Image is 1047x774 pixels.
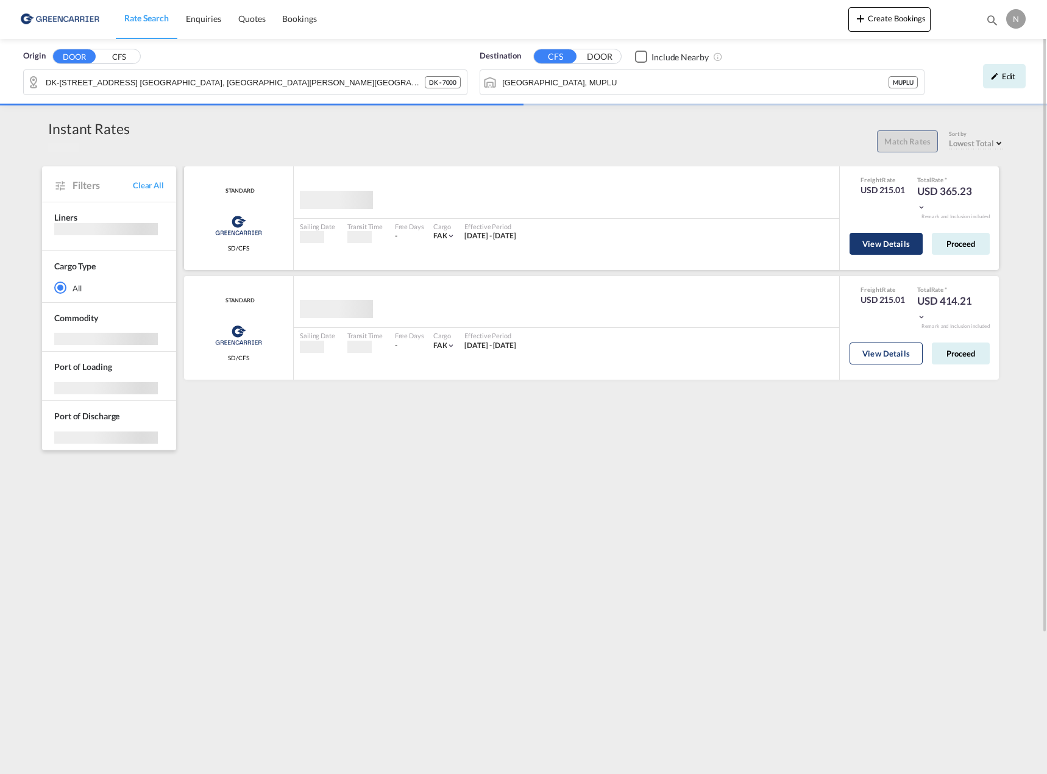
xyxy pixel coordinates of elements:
[447,232,455,240] md-icon: icon-chevron-down
[228,353,249,362] span: SD/CFS
[861,294,905,306] div: USD 215.01
[983,64,1026,88] div: icon-pencilEdit
[949,135,1005,149] md-select: Select: Lowest Total
[464,341,516,351] div: 01 Sep 2025 - 31 Oct 2025
[853,11,868,26] md-icon: icon-plus 400-fg
[949,138,994,148] span: Lowest Total
[395,231,397,241] div: -
[347,331,383,340] div: Transit Time
[917,285,978,294] div: Total Rate
[932,233,990,255] button: Proceed
[917,313,926,321] md-icon: icon-chevron-down
[222,187,254,195] span: STANDARD
[433,231,447,240] span: FAK
[861,176,905,184] div: Freight Rate
[447,341,455,350] md-icon: icon-chevron-down
[464,222,516,231] div: Effective Period
[54,411,119,421] span: Port of Discharge
[23,50,45,62] span: Origin
[395,341,397,351] div: -
[861,285,905,294] div: Freight Rate
[98,50,140,64] button: CFS
[949,130,1005,138] div: Sort by
[433,331,456,340] div: Cargo
[889,76,918,88] div: MUPLU
[48,119,130,138] div: Instant Rates
[861,184,905,196] div: USD 215.01
[943,176,947,183] span: Subject to Remarks
[282,13,316,24] span: Bookings
[222,187,254,195] div: Contract / Rate Agreement / Tariff / Spot Pricing Reference Number: STANDARD
[429,78,456,87] span: DK - 7000
[54,282,164,294] md-radio-button: All
[534,49,577,63] button: CFS
[433,341,447,350] span: FAK
[24,70,467,94] md-input-container: DK-7000, Boegeskov, Boerup, Bredstr. Lund, Bredstrup, Broendsted, Brovad, Christians, Egeskov, Eg...
[222,297,254,305] span: STANDARD
[850,233,923,255] button: View Details
[943,286,947,293] span: Subject to Remarks
[713,52,723,62] md-icon: Unchecked: Ignores neighbouring ports when fetching rates.Checked : Includes neighbouring ports w...
[395,331,424,340] div: Free Days
[917,203,926,211] md-icon: icon-chevron-down
[464,231,516,240] span: [DATE] - [DATE]
[300,331,335,340] div: Sailing Date
[848,7,931,32] button: icon-plus 400-fgCreate Bookings
[238,13,265,24] span: Quotes
[651,51,709,63] div: Include Nearby
[985,13,999,32] div: icon-magnify
[464,231,516,241] div: 01 Sep 2025 - 31 Oct 2025
[54,212,77,222] span: Liners
[635,50,709,63] md-checkbox: Checkbox No Ink
[54,260,96,272] div: Cargo Type
[222,297,254,305] div: Contract / Rate Agreement / Tariff / Spot Pricing Reference Number: STANDARD
[211,210,266,241] img: Greencarrier Consolidators
[124,13,169,23] span: Rate Search
[850,343,923,364] button: View Details
[985,13,999,27] md-icon: icon-magnify
[1006,9,1026,29] div: N
[502,73,889,91] input: Search by Port
[917,176,978,184] div: Total Rate
[73,179,133,192] span: Filters
[53,49,96,63] button: DOOR
[912,213,999,220] div: Remark and Inclusion included
[917,184,978,213] div: USD 365.23
[228,244,249,252] span: SD/CFS
[464,331,516,340] div: Effective Period
[54,313,98,323] span: Commodity
[133,180,164,191] span: Clear All
[912,323,999,330] div: Remark and Inclusion included
[395,222,424,231] div: Free Days
[186,13,221,24] span: Enquiries
[46,73,425,91] input: Search by Door
[917,294,978,323] div: USD 414.21
[54,361,112,372] span: Port of Loading
[578,50,621,64] button: DOOR
[347,222,383,231] div: Transit Time
[480,50,521,62] span: Destination
[990,72,999,80] md-icon: icon-pencil
[877,130,938,152] button: Match Rates
[480,70,923,94] md-input-container: Port Louis, MUPLU
[300,222,335,231] div: Sailing Date
[932,343,990,364] button: Proceed
[464,341,516,350] span: [DATE] - [DATE]
[433,222,456,231] div: Cargo
[18,5,101,33] img: b0b18ec08afe11efb1d4932555f5f09d.png
[211,320,266,350] img: Greencarrier Consolidators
